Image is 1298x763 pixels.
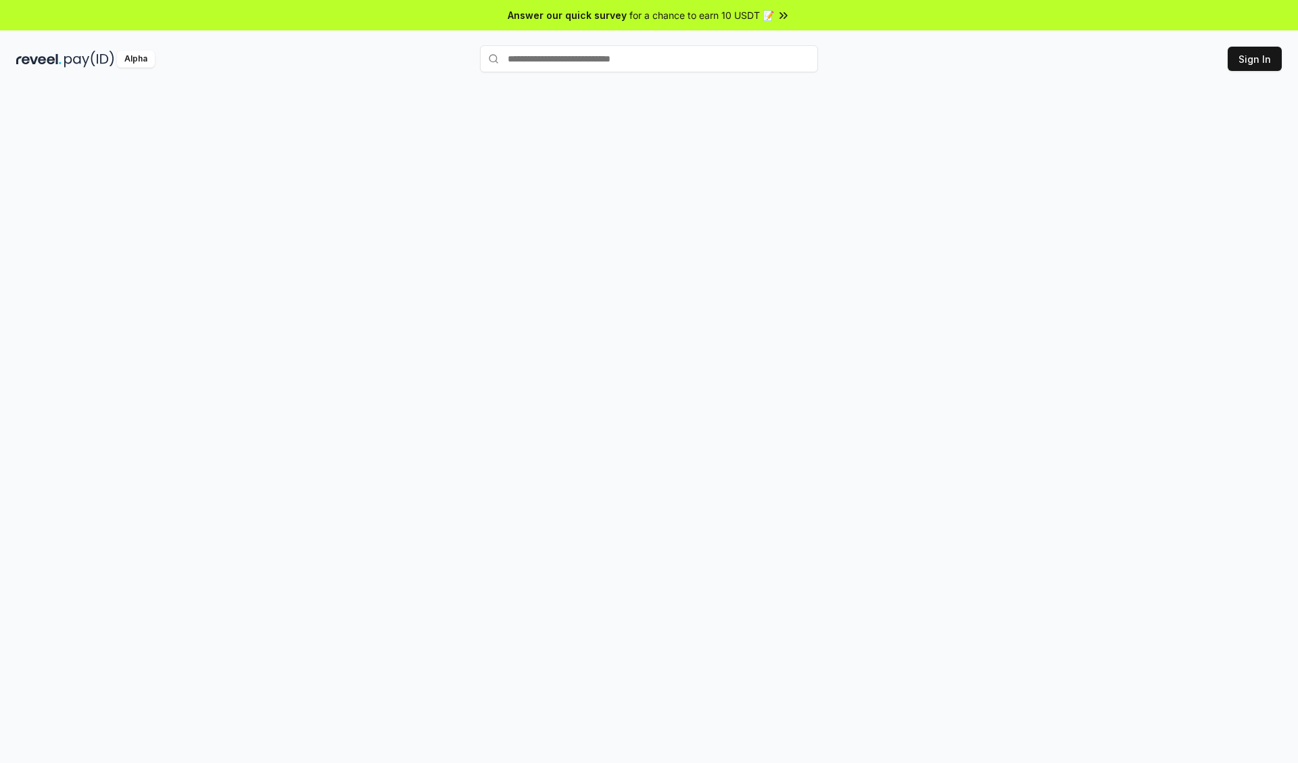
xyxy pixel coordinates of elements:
img: pay_id [64,51,114,68]
img: reveel_dark [16,51,62,68]
span: for a chance to earn 10 USDT 📝 [629,8,774,22]
button: Sign In [1228,47,1282,71]
span: Answer our quick survey [508,8,627,22]
div: Alpha [117,51,155,68]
